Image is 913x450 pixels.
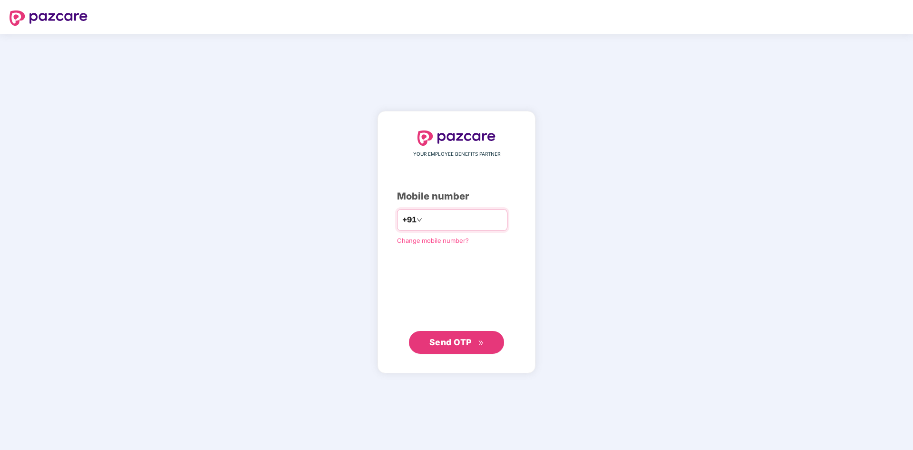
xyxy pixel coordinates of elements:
[478,340,484,346] span: double-right
[417,217,422,223] span: down
[429,337,472,347] span: Send OTP
[409,331,504,354] button: Send OTPdouble-right
[417,130,496,146] img: logo
[402,214,417,226] span: +91
[397,237,469,244] a: Change mobile number?
[397,189,516,204] div: Mobile number
[10,10,88,26] img: logo
[413,150,500,158] span: YOUR EMPLOYEE BENEFITS PARTNER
